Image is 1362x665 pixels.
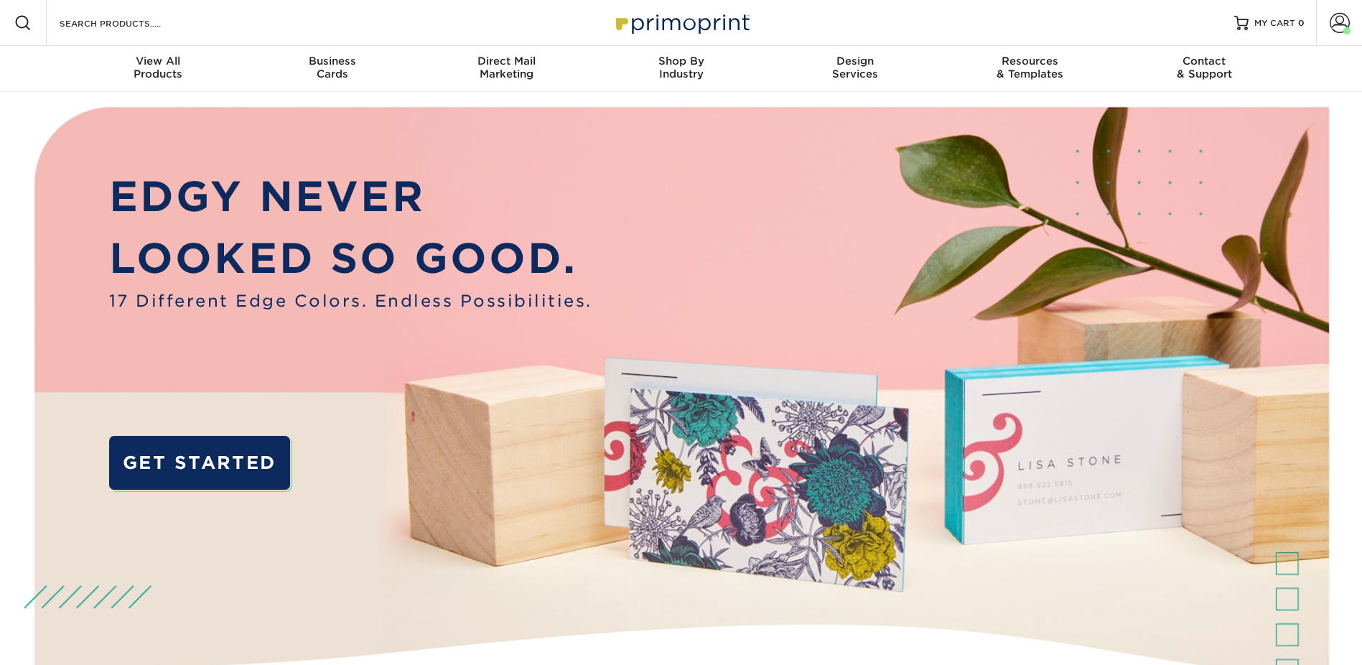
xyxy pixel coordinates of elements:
[610,7,753,38] img: Primoprint
[109,166,592,227] p: EDGY NEVER
[245,55,419,68] span: Business
[1298,18,1305,28] span: 0
[1254,17,1295,29] span: MY CART
[768,55,943,68] span: Design
[71,55,246,80] div: Products
[768,46,943,92] a: DesignServices
[943,55,1117,68] span: Resources
[109,228,592,289] p: LOOKED SO GOOD.
[594,55,768,68] span: Shop By
[943,55,1117,80] div: & Templates
[594,55,768,80] div: Industry
[109,289,592,313] span: 17 Different Edge Colors. Endless Possibilities.
[594,46,768,92] a: Shop ByIndustry
[71,55,246,68] span: View All
[768,55,943,80] div: Services
[1117,55,1292,68] span: Contact
[1117,46,1292,92] a: Contact& Support
[245,55,419,80] div: Cards
[943,46,1117,92] a: Resources& Templates
[419,55,594,80] div: Marketing
[419,46,594,92] a: Direct MailMarketing
[71,46,246,92] a: View AllProducts
[419,55,594,68] span: Direct Mail
[1117,55,1292,80] div: & Support
[109,436,290,490] a: GET STARTED
[245,46,419,92] a: BusinessCards
[58,14,198,32] input: SEARCH PRODUCTS.....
